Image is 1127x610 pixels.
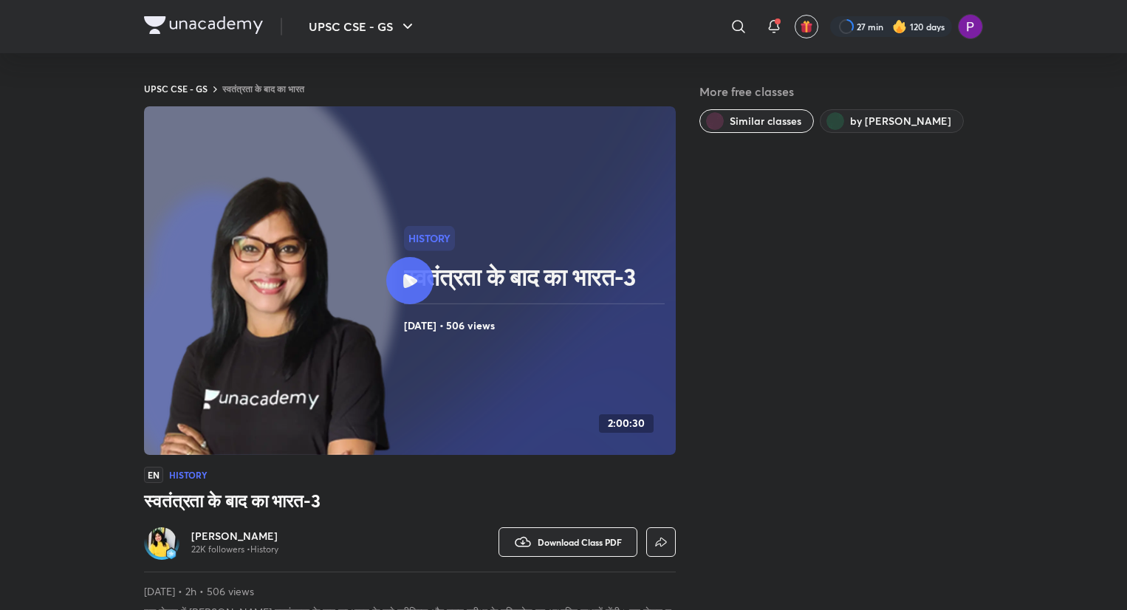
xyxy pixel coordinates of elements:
[191,544,278,555] p: 22K followers • History
[144,467,163,483] span: EN
[166,549,177,559] img: badge
[730,114,801,128] span: Similar classes
[222,83,304,95] a: स्वतंत्रता के बाद का भारत
[144,489,676,513] h3: स्वतंत्रता के बाद का भारत-3
[147,527,177,557] img: Avatar
[144,584,676,599] p: [DATE] • 2h • 506 views
[144,16,263,34] img: Company Logo
[850,114,951,128] span: by Rinku Singh
[169,470,208,479] h4: History
[499,527,637,557] button: Download Class PDF
[820,109,964,133] button: by Rinku Singh
[795,15,818,38] button: avatar
[699,109,814,133] button: Similar classes
[958,14,983,39] img: Preeti Pandey
[144,83,208,95] a: UPSC CSE - GS
[538,536,622,548] span: Download Class PDF
[892,19,907,34] img: streak
[404,262,670,292] h2: स्वतंत्रता के बाद का भारत-3
[300,12,425,41] button: UPSC CSE - GS
[699,83,983,100] h5: More free classes
[404,316,670,335] h4: [DATE] • 506 views
[144,524,179,560] a: Avatarbadge
[144,16,263,38] a: Company Logo
[608,417,645,430] h4: 2:00:30
[800,20,813,33] img: avatar
[191,529,278,544] a: [PERSON_NAME]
